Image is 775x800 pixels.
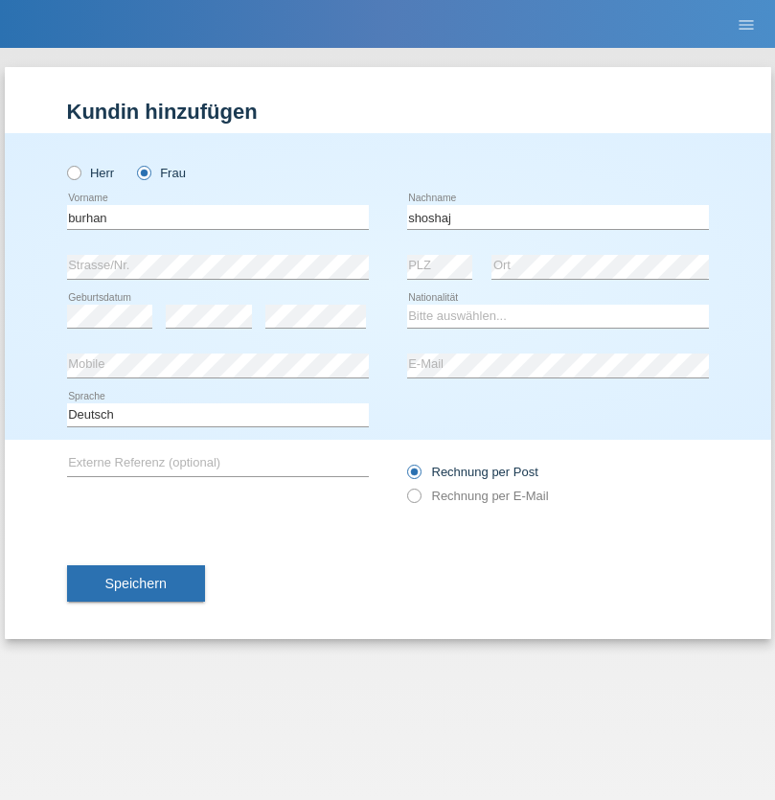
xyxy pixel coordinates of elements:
label: Rechnung per Post [407,465,538,479]
label: Rechnung per E-Mail [407,489,549,503]
label: Frau [137,166,186,180]
input: Rechnung per Post [407,465,420,489]
input: Frau [137,166,149,178]
input: Herr [67,166,80,178]
input: Rechnung per E-Mail [407,489,420,513]
label: Herr [67,166,115,180]
span: Speichern [105,576,167,591]
h1: Kundin hinzufügen [67,100,709,124]
button: Speichern [67,565,205,602]
a: menu [727,18,765,30]
i: menu [737,15,756,34]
